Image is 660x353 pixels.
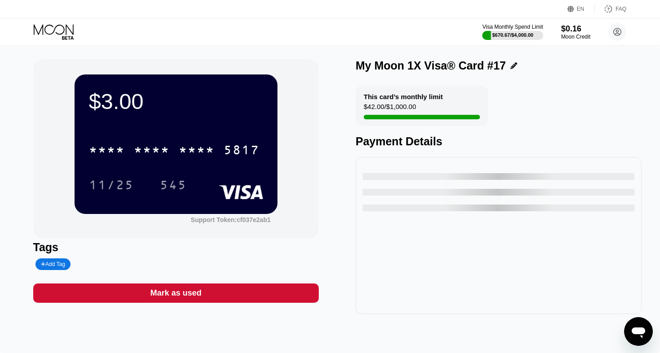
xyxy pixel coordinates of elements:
div: $3.00 [89,89,263,114]
div: 545 [160,179,187,193]
div: Add Tag [35,258,70,270]
div: 11/25 [89,179,134,193]
div: 11/25 [82,174,141,196]
div: Payment Details [356,135,642,148]
div: Support Token: cf037e2ab1 [191,216,271,223]
div: EN [568,4,595,13]
div: Mark as used [33,283,319,303]
div: Mark as used [150,288,202,298]
div: Visa Monthly Spend Limit$670.67/$4,000.00 [482,24,543,40]
div: $42.00 / $1,000.00 [364,103,416,115]
div: Visa Monthly Spend Limit [482,24,543,30]
div: EN [577,6,585,12]
div: My Moon 1X Visa® Card #17 [356,59,506,72]
div: This card’s monthly limit [364,93,443,100]
div: Add Tag [41,261,65,267]
div: Tags [33,241,319,254]
div: $0.16Moon Credit [561,24,590,40]
div: Support Token:cf037e2ab1 [191,216,271,223]
iframe: Button to launch messaging window [624,317,653,346]
div: 545 [153,174,194,196]
div: FAQ [616,6,626,12]
div: Moon Credit [561,34,590,40]
div: 5817 [224,144,260,158]
div: $670.67 / $4,000.00 [492,32,533,38]
div: FAQ [595,4,626,13]
div: $0.16 [561,24,590,34]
